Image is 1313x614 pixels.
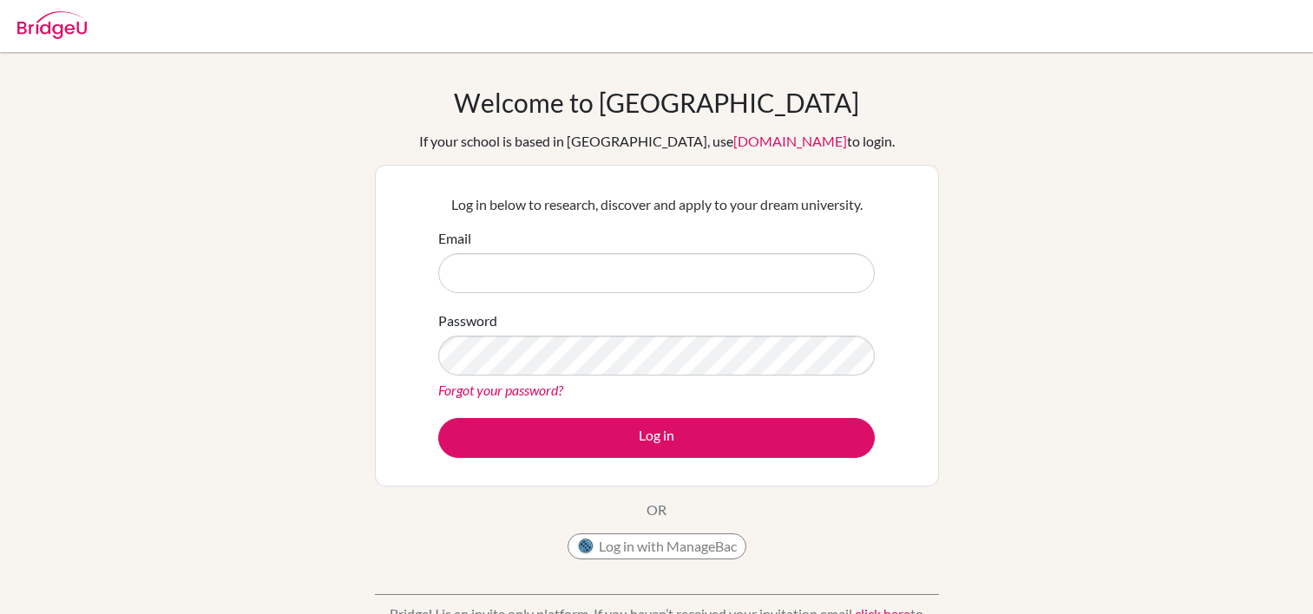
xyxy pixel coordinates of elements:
[419,131,895,152] div: If your school is based in [GEOGRAPHIC_DATA], use to login.
[17,11,87,39] img: Bridge-U
[438,382,563,398] a: Forgot your password?
[568,533,746,559] button: Log in with ManageBac
[438,310,497,331] label: Password
[733,133,847,149] a: [DOMAIN_NAME]
[438,418,875,458] button: Log in
[438,194,875,215] p: Log in below to research, discover and apply to your dream university.
[647,500,666,520] p: OR
[454,87,859,118] h1: Welcome to [GEOGRAPHIC_DATA]
[438,228,471,249] label: Email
